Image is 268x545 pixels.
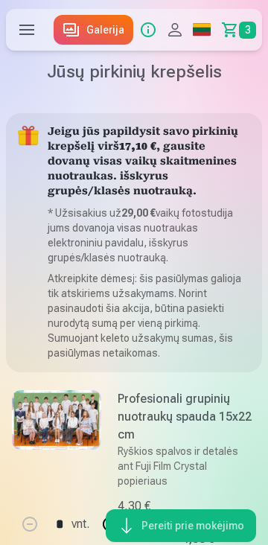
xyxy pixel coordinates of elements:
span: 3 [239,22,256,39]
div: vnt. [71,506,89,542]
button: Pereiti prie mokėjimo [106,509,256,542]
button: Profilis [162,9,188,51]
a: Global [188,9,215,51]
h6: Profesionali grupinių nuotraukų spauda 15x22 cm [118,390,253,444]
h5: Jeigu jūs papildysit savo pirkinių krepšelį virš , gausite dovanų visas vaikų skaitmenines nuotra... [48,125,250,200]
button: Info [135,9,162,51]
p: Ryškios spalvos ir detalės ant Fuji Film Crystal popieriaus [118,444,253,488]
b: 29,00 € [121,207,156,219]
p: * Užsisakius už vaikų fotostudija jums dovanoja visas nuotraukas elektroniniu pavidalu, išskyrus ... [48,205,250,265]
h1: Jūsų pirkinių krepšelis [6,60,262,83]
b: 17,10 € [119,141,156,153]
p: Atkreipkite dėmesį: šis pasiūlymas galioja tik atskiriems užsakymams. Norint pasinaudoti šia akci... [48,271,250,360]
a: Krepšelis3 [215,9,262,51]
a: Galerija [54,15,133,45]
